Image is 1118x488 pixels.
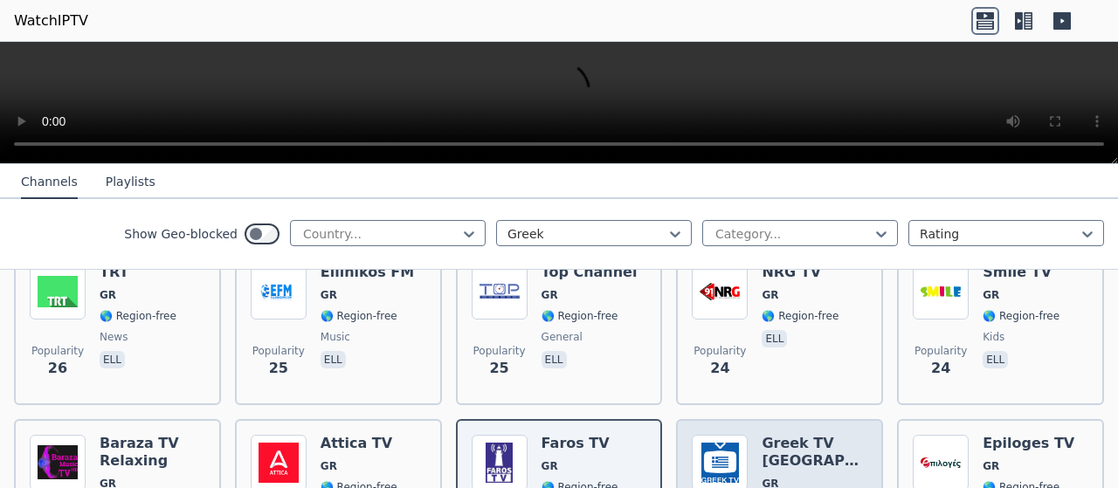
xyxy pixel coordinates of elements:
h6: NRG TV [762,264,838,281]
span: kids [983,330,1004,344]
p: ell [762,330,787,347]
h6: Faros TV [542,435,618,452]
span: Popularity [473,344,526,358]
span: 🌎 Region-free [542,309,618,323]
span: Popularity [252,344,305,358]
h6: Ellinikos FM [321,264,414,281]
span: Popularity [31,344,84,358]
button: Playlists [106,166,155,199]
h6: TRT [100,264,176,281]
h6: Greek TV [GEOGRAPHIC_DATA] [762,435,867,470]
p: ell [100,351,125,368]
span: GR [762,288,778,302]
img: NRG TV [692,264,748,320]
span: GR [321,288,337,302]
p: ell [542,351,567,368]
span: Popularity [914,344,967,358]
span: GR [321,459,337,473]
span: GR [100,288,116,302]
p: ell [983,351,1008,368]
span: 26 [48,358,67,379]
span: 25 [269,358,288,379]
img: Smile TV [913,264,969,320]
span: news [100,330,128,344]
h6: Attica TV [321,435,397,452]
label: Show Geo-blocked [124,225,238,243]
button: Channels [21,166,78,199]
span: 24 [931,358,950,379]
img: Top Channel [472,264,528,320]
span: 🌎 Region-free [321,309,397,323]
h6: Baraza TV Relaxing [100,435,205,470]
p: ell [321,351,346,368]
span: 24 [710,358,729,379]
span: GR [542,459,558,473]
h6: Smile TV [983,264,1059,281]
span: GR [542,288,558,302]
a: WatchIPTV [14,10,88,31]
span: Popularity [694,344,746,358]
span: 🌎 Region-free [100,309,176,323]
h6: Epiloges TV [983,435,1074,452]
h6: Top Channel [542,264,638,281]
span: 25 [489,358,508,379]
span: GR [983,459,999,473]
span: GR [983,288,999,302]
span: 🌎 Region-free [762,309,838,323]
img: Ellinikos FM [251,264,307,320]
span: general [542,330,583,344]
span: music [321,330,350,344]
img: TRT [30,264,86,320]
span: 🌎 Region-free [983,309,1059,323]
